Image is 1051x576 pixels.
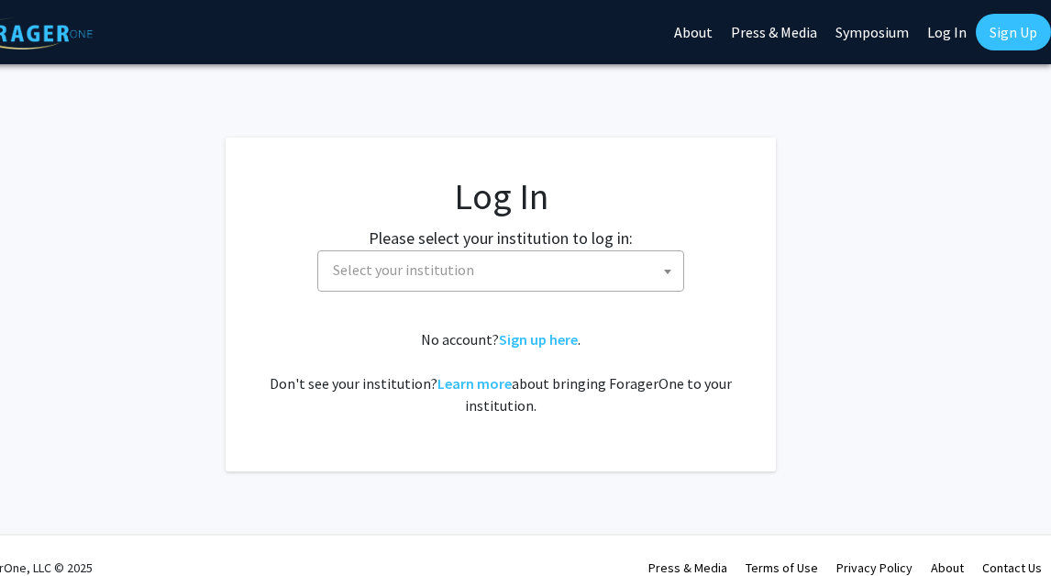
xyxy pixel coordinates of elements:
[262,328,739,416] div: No account? . Don't see your institution? about bringing ForagerOne to your institution.
[262,174,739,218] h1: Log In
[976,14,1051,50] a: Sign Up
[333,260,474,279] span: Select your institution
[746,559,818,576] a: Terms of Use
[836,559,913,576] a: Privacy Policy
[931,559,964,576] a: About
[499,330,578,349] a: Sign up here
[317,250,684,292] span: Select your institution
[369,226,633,250] label: Please select your institution to log in:
[982,559,1042,576] a: Contact Us
[648,559,727,576] a: Press & Media
[326,251,683,289] span: Select your institution
[437,374,512,393] a: Learn more about bringing ForagerOne to your institution
[14,493,78,562] iframe: Chat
